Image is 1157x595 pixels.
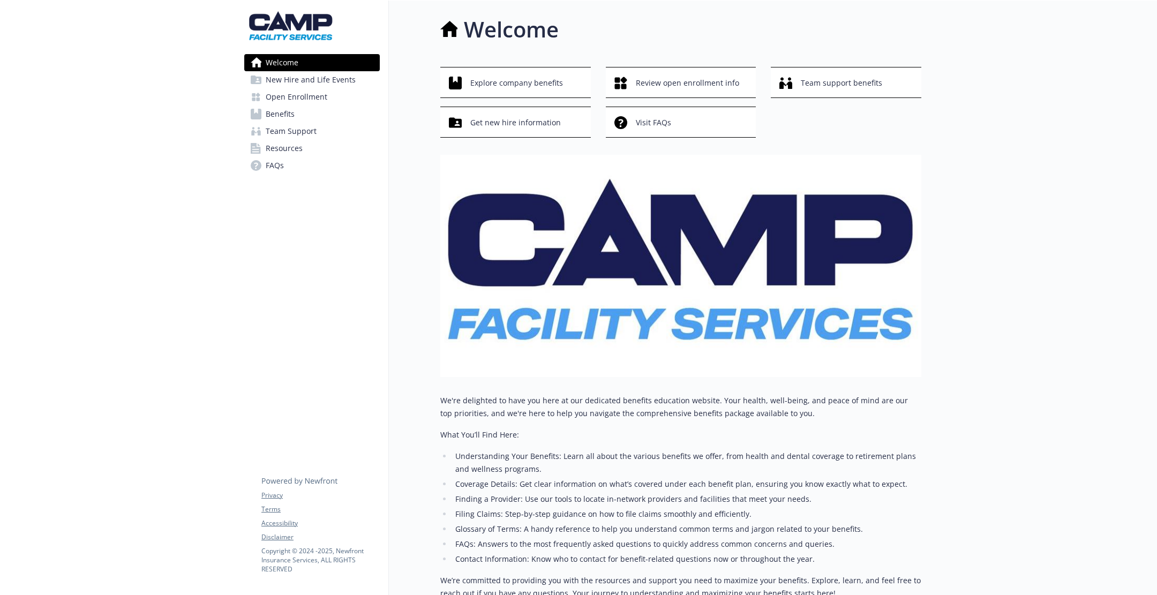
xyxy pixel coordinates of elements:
a: Privacy [261,491,379,500]
span: Explore company benefits [470,73,563,93]
span: FAQs [266,157,284,174]
p: Copyright © 2024 - 2025 , Newfront Insurance Services, ALL RIGHTS RESERVED [261,546,379,574]
button: Visit FAQs [606,107,756,138]
a: Resources [244,140,380,157]
button: Explore company benefits [440,67,591,98]
a: Welcome [244,54,380,71]
span: Review open enrollment info [636,73,739,93]
button: Team support benefits [771,67,921,98]
a: Benefits [244,106,380,123]
span: Team Support [266,123,317,140]
span: Welcome [266,54,298,71]
li: Finding a Provider: Use our tools to locate in-network providers and facilities that meet your ne... [452,493,921,506]
li: FAQs: Answers to the most frequently asked questions to quickly address common concerns and queries. [452,538,921,551]
span: New Hire and Life Events [266,71,356,88]
span: Team support benefits [801,73,882,93]
p: What You’ll Find Here: [440,428,921,441]
li: Coverage Details: Get clear information on what’s covered under each benefit plan, ensuring you k... [452,478,921,491]
span: Visit FAQs [636,112,671,133]
li: Filing Claims: Step-by-step guidance on how to file claims smoothly and efficiently. [452,508,921,521]
a: Open Enrollment [244,88,380,106]
li: Understanding Your Benefits: Learn all about the various benefits we offer, from health and denta... [452,450,921,476]
a: Team Support [244,123,380,140]
span: Get new hire information [470,112,561,133]
a: New Hire and Life Events [244,71,380,88]
span: Open Enrollment [266,88,327,106]
li: Glossary of Terms: A handy reference to help you understand common terms and jargon related to yo... [452,523,921,536]
img: overview page banner [440,155,921,377]
li: Contact Information: Know who to contact for benefit-related questions now or throughout the year. [452,553,921,566]
a: Disclaimer [261,532,379,542]
p: We're delighted to have you here at our dedicated benefits education website. Your health, well-b... [440,394,921,420]
a: Terms [261,504,379,514]
span: Benefits [266,106,295,123]
a: FAQs [244,157,380,174]
button: Review open enrollment info [606,67,756,98]
a: Accessibility [261,518,379,528]
button: Get new hire information [440,107,591,138]
span: Resources [266,140,303,157]
h1: Welcome [464,13,559,46]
